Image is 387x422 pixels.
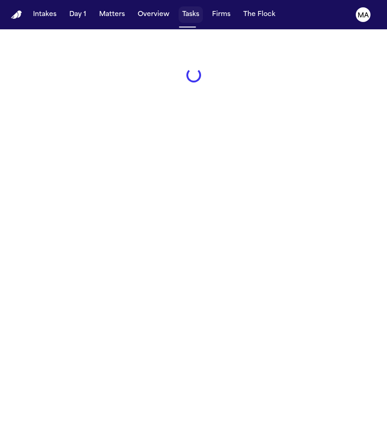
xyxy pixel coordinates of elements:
a: Home [11,11,22,19]
button: Intakes [29,6,60,23]
button: Matters [95,6,129,23]
button: The Flock [240,6,279,23]
button: Tasks [179,6,203,23]
button: Day 1 [66,6,90,23]
button: Firms [208,6,234,23]
button: Overview [134,6,173,23]
img: Finch Logo [11,11,22,19]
